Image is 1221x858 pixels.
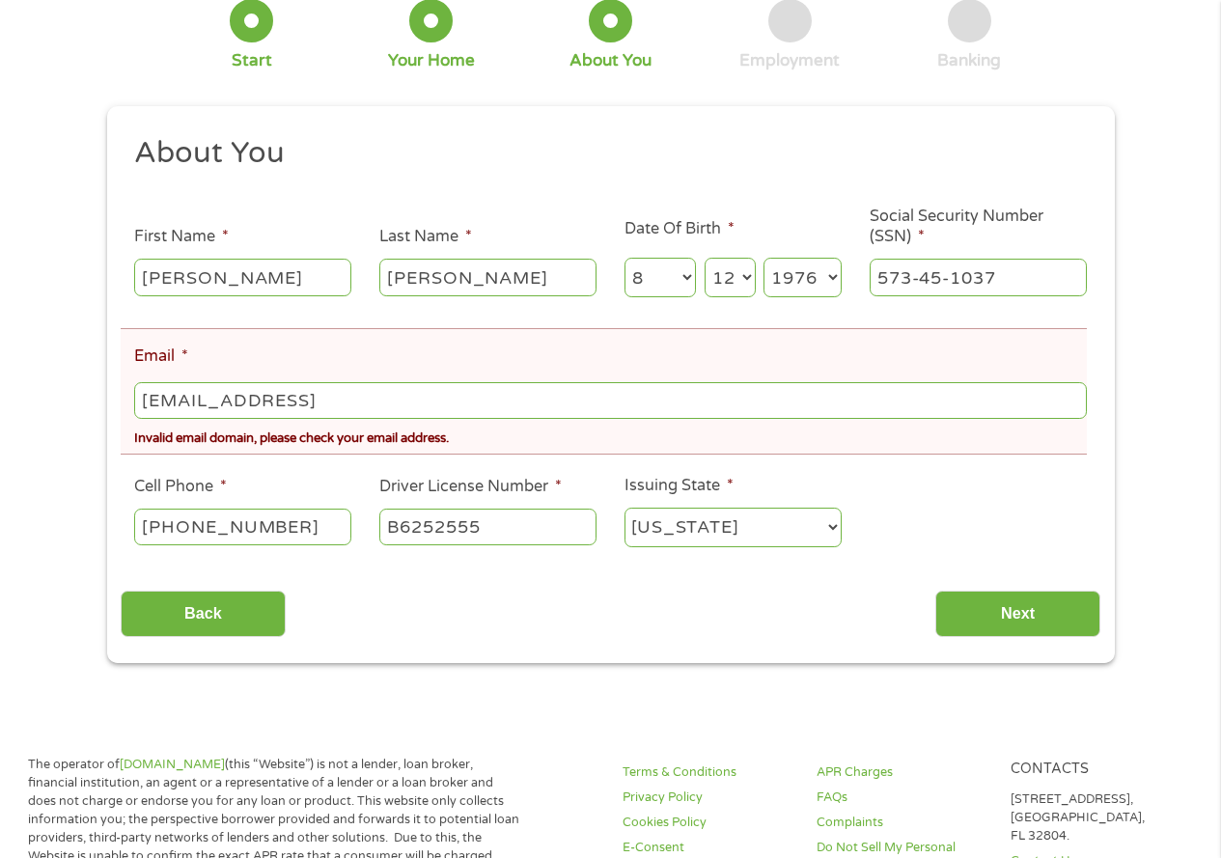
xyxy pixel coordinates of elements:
[870,259,1087,295] input: 078-05-1120
[623,789,793,807] a: Privacy Policy
[870,207,1087,247] label: Social Security Number (SSN)
[134,382,1086,419] input: john@gmail.com
[379,259,597,295] input: Smith
[121,591,286,638] input: Back
[134,227,229,247] label: First Name
[937,50,1001,71] div: Banking
[134,259,351,295] input: John
[134,509,351,545] input: (541) 754-3010
[120,757,225,772] a: [DOMAIN_NAME]
[817,814,987,832] a: Complaints
[739,50,840,71] div: Employment
[134,134,1072,173] h2: About You
[134,423,1086,449] div: Invalid email domain, please check your email address.
[1011,761,1181,779] h4: Contacts
[817,763,987,782] a: APR Charges
[379,477,562,497] label: Driver License Number
[232,50,272,71] div: Start
[379,227,472,247] label: Last Name
[623,763,793,782] a: Terms & Conditions
[134,346,188,367] label: Email
[134,477,227,497] label: Cell Phone
[935,591,1100,638] input: Next
[623,839,793,857] a: E-Consent
[388,50,475,71] div: Your Home
[624,476,734,496] label: Issuing State
[569,50,652,71] div: About You
[623,814,793,832] a: Cookies Policy
[624,219,735,239] label: Date Of Birth
[817,789,987,807] a: FAQs
[1011,790,1181,845] p: [STREET_ADDRESS], [GEOGRAPHIC_DATA], FL 32804.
